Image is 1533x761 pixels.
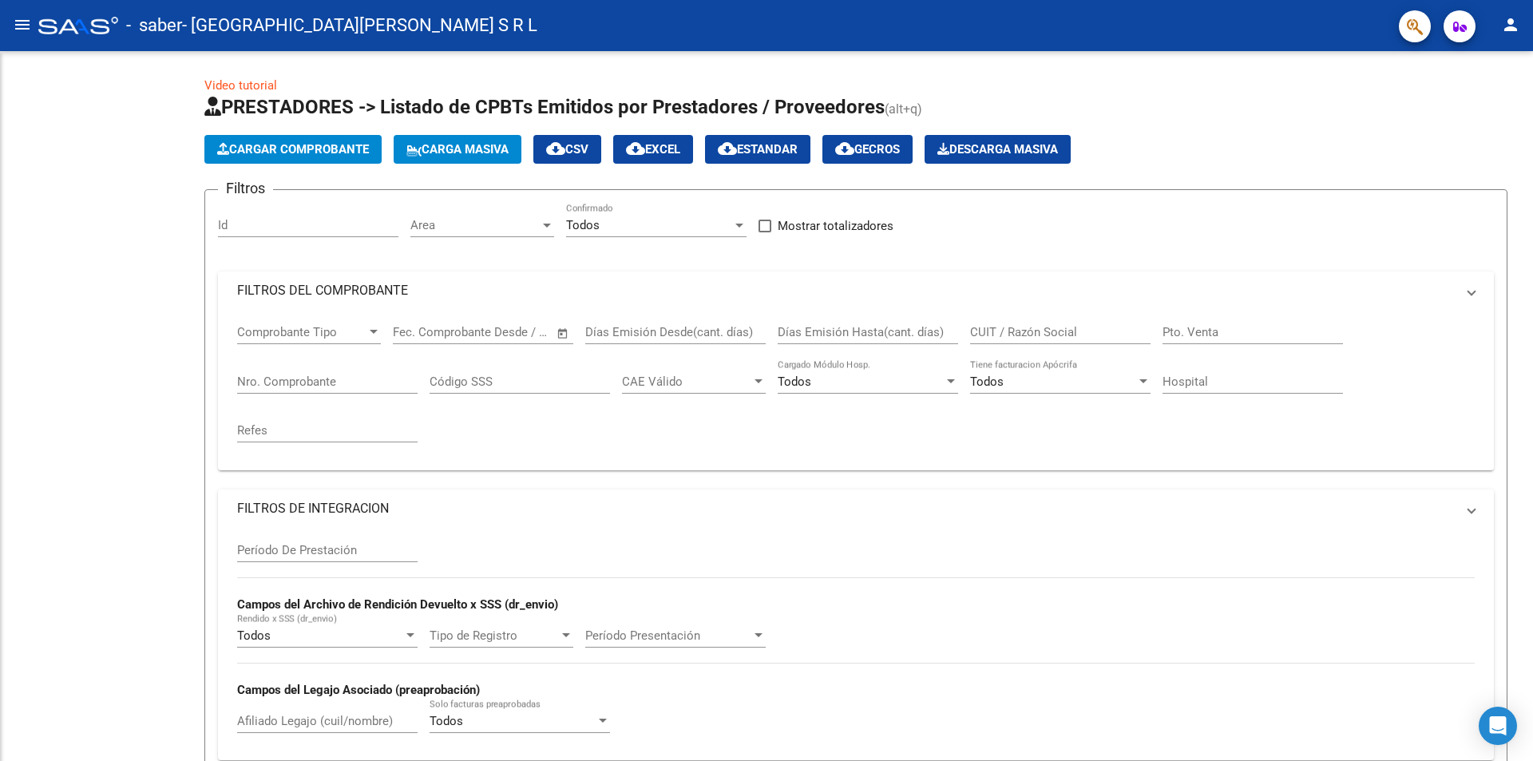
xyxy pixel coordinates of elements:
button: Descarga Masiva [925,135,1071,164]
mat-icon: cloud_download [626,139,645,158]
span: CAE Válido [622,375,751,389]
a: Video tutorial [204,78,277,93]
span: Tipo de Registro [430,628,559,643]
mat-icon: menu [13,15,32,34]
div: FILTROS DEL COMPROBANTE [218,310,1494,470]
mat-icon: person [1501,15,1520,34]
button: EXCEL [613,135,693,164]
span: - [GEOGRAPHIC_DATA][PERSON_NAME] S R L [182,8,537,43]
span: Area [410,218,540,232]
span: Todos [237,628,271,643]
span: Gecros [835,142,900,157]
button: Estandar [705,135,810,164]
span: Cargar Comprobante [217,142,369,157]
button: Gecros [822,135,913,164]
button: Open calendar [554,324,572,343]
span: Todos [970,375,1004,389]
span: (alt+q) [885,101,922,117]
button: Carga Masiva [394,135,521,164]
input: Fecha fin [472,325,549,339]
span: Período Presentación [585,628,751,643]
mat-icon: cloud_download [546,139,565,158]
span: Mostrar totalizadores [778,216,893,236]
mat-panel-title: FILTROS DEL COMPROBANTE [237,282,1456,299]
mat-expansion-panel-header: FILTROS DEL COMPROBANTE [218,272,1494,310]
h3: Filtros [218,177,273,200]
mat-icon: cloud_download [718,139,737,158]
span: - saber [126,8,182,43]
span: Carga Masiva [406,142,509,157]
span: Comprobante Tipo [237,325,366,339]
span: EXCEL [626,142,680,157]
strong: Campos del Legajo Asociado (preaprobación) [237,683,480,697]
button: Cargar Comprobante [204,135,382,164]
input: Fecha inicio [393,325,458,339]
span: Todos [778,375,811,389]
span: Todos [566,218,600,232]
div: FILTROS DE INTEGRACION [218,528,1494,760]
div: Open Intercom Messenger [1479,707,1517,745]
app-download-masive: Descarga masiva de comprobantes (adjuntos) [925,135,1071,164]
strong: Campos del Archivo de Rendición Devuelto x SSS (dr_envio) [237,597,558,612]
span: Descarga Masiva [937,142,1058,157]
button: CSV [533,135,601,164]
mat-icon: cloud_download [835,139,854,158]
span: CSV [546,142,588,157]
span: Todos [430,714,463,728]
mat-panel-title: FILTROS DE INTEGRACION [237,500,1456,517]
span: Estandar [718,142,798,157]
span: PRESTADORES -> Listado de CPBTs Emitidos por Prestadores / Proveedores [204,96,885,118]
mat-expansion-panel-header: FILTROS DE INTEGRACION [218,489,1494,528]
